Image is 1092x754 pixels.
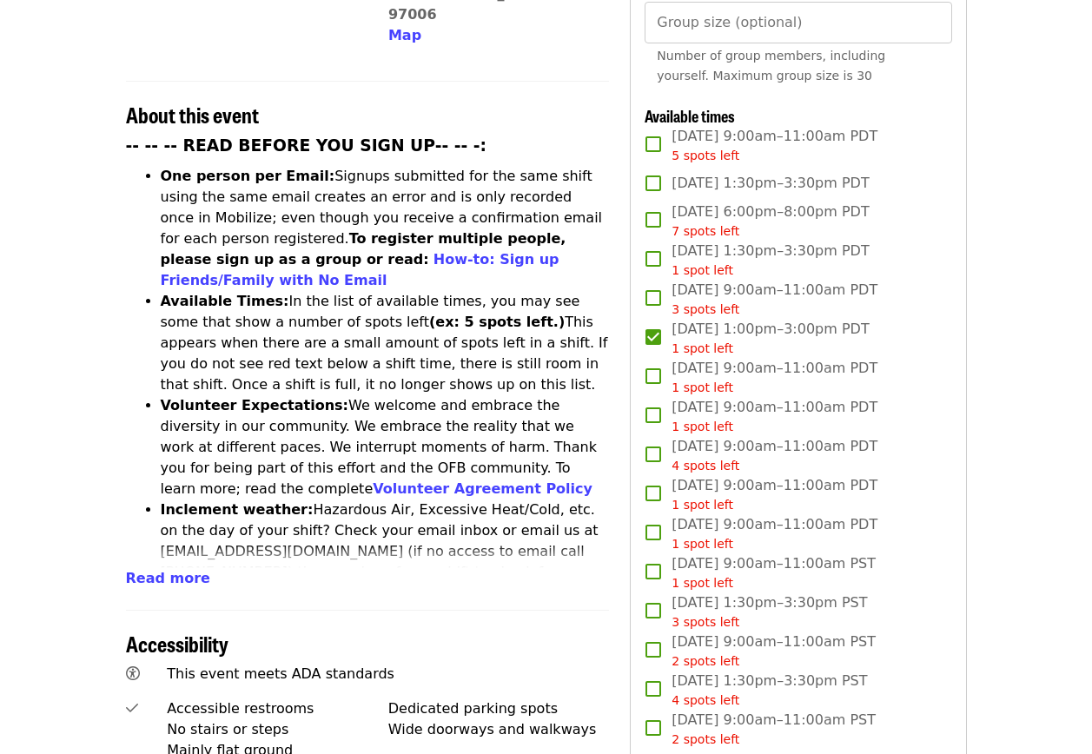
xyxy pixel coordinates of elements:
[672,632,876,671] span: [DATE] 9:00am–11:00am PST
[126,99,259,129] span: About this event
[167,719,388,740] div: No stairs or steps
[126,568,210,589] button: Read more
[672,732,739,746] span: 2 spots left
[672,537,733,551] span: 1 spot left
[672,224,739,238] span: 7 spots left
[672,420,733,433] span: 1 spot left
[672,380,733,394] span: 1 spot left
[388,719,610,740] div: Wide doorways and walkways
[161,230,566,268] strong: To register multiple people, please sign up as a group or read:
[672,126,877,165] span: [DATE] 9:00am–11:00am PDT
[672,436,877,475] span: [DATE] 9:00am–11:00am PDT
[657,49,885,83] span: Number of group members, including yourself. Maximum group size is 30
[167,665,394,682] span: This event meets ADA standards
[126,136,487,155] strong: -- -- -- READ BEFORE YOU SIGN UP-- -- -:
[388,27,421,43] span: Map
[161,499,610,604] li: Hazardous Air, Excessive Heat/Cold, etc. on the day of your shift? Check your email inbox or emai...
[672,576,733,590] span: 1 spot left
[672,263,733,277] span: 1 spot left
[672,459,739,473] span: 4 spots left
[126,570,210,586] span: Read more
[161,293,289,309] strong: Available Times:
[672,319,869,358] span: [DATE] 1:00pm–3:00pm PDT
[126,665,140,682] i: universal-access icon
[672,693,739,707] span: 4 spots left
[672,710,876,749] span: [DATE] 9:00am–11:00am PST
[161,251,559,288] a: How-to: Sign up Friends/Family with No Email
[672,149,739,162] span: 5 spots left
[161,395,610,499] li: We welcome and embrace the diversity in our community. We embrace the reality that we work at dif...
[161,501,314,518] strong: Inclement weather:
[672,615,739,629] span: 3 spots left
[161,291,610,395] li: In the list of available times, you may see some that show a number of spots left This appears wh...
[672,341,733,355] span: 1 spot left
[645,104,735,127] span: Available times
[672,397,877,436] span: [DATE] 9:00am–11:00am PDT
[429,314,565,330] strong: (ex: 5 spots left.)
[161,166,610,291] li: Signups submitted for the same shift using the same email creates an error and is only recorded o...
[167,698,388,719] div: Accessible restrooms
[388,25,421,46] button: Map
[373,480,592,497] a: Volunteer Agreement Policy
[672,358,877,397] span: [DATE] 9:00am–11:00am PDT
[672,202,869,241] span: [DATE] 6:00pm–8:00pm PDT
[126,700,138,717] i: check icon
[126,628,228,658] span: Accessibility
[672,654,739,668] span: 2 spots left
[672,514,877,553] span: [DATE] 9:00am–11:00am PDT
[672,553,876,592] span: [DATE] 9:00am–11:00am PST
[161,168,335,184] strong: One person per Email:
[645,2,951,43] input: [object Object]
[388,698,610,719] div: Dedicated parking spots
[672,241,869,280] span: [DATE] 1:30pm–3:30pm PDT
[672,592,867,632] span: [DATE] 1:30pm–3:30pm PST
[672,475,877,514] span: [DATE] 9:00am–11:00am PDT
[161,397,349,413] strong: Volunteer Expectations:
[672,173,869,194] span: [DATE] 1:30pm–3:30pm PDT
[672,671,867,710] span: [DATE] 1:30pm–3:30pm PST
[672,302,739,316] span: 3 spots left
[672,280,877,319] span: [DATE] 9:00am–11:00am PDT
[672,498,733,512] span: 1 spot left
